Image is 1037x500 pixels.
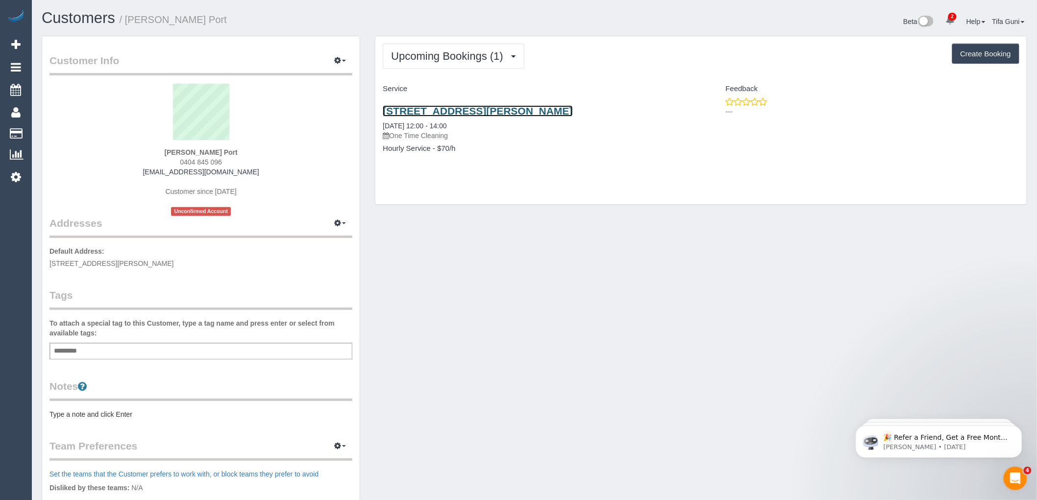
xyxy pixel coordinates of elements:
[49,246,104,256] label: Default Address:
[940,10,960,31] a: 2
[49,288,352,310] legend: Tags
[49,409,352,419] pre: Type a note and click Enter
[948,13,957,21] span: 2
[841,405,1037,474] iframe: Intercom notifications message
[391,50,508,62] span: Upcoming Bookings (1)
[903,18,934,25] a: Beta
[383,85,693,93] h4: Service
[1024,467,1032,475] span: 4
[383,105,572,117] a: [STREET_ADDRESS][PERSON_NAME]
[917,16,934,28] img: New interface
[131,484,143,492] span: N/A
[383,131,693,141] p: One Time Cleaning
[6,10,25,24] img: Automaid Logo
[383,144,693,153] h4: Hourly Service - $70/h
[383,122,446,130] a: [DATE] 12:00 - 14:00
[952,44,1019,64] button: Create Booking
[120,14,227,25] small: / [PERSON_NAME] Port
[49,53,352,75] legend: Customer Info
[143,168,259,176] a: [EMAIL_ADDRESS][DOMAIN_NAME]
[709,85,1019,93] h4: Feedback
[1004,467,1027,490] iframe: Intercom live chat
[180,158,222,166] span: 0404 845 096
[171,207,231,215] span: Unconfirmed Account
[164,148,237,156] strong: [PERSON_NAME] Port
[42,9,115,26] a: Customers
[726,107,1019,117] p: ---
[992,18,1025,25] a: Tifa Guni
[383,44,524,69] button: Upcoming Bookings (1)
[49,379,352,401] legend: Notes
[49,483,129,493] label: Disliked by these teams:
[49,318,352,338] label: To attach a special tag to this Customer, type a tag name and press enter or select from availabl...
[49,470,319,478] a: Set the teams that the Customer prefers to work with, or block teams they prefer to avoid
[166,188,237,195] span: Customer since [DATE]
[966,18,986,25] a: Help
[49,439,352,461] legend: Team Preferences
[49,260,174,267] span: [STREET_ADDRESS][PERSON_NAME]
